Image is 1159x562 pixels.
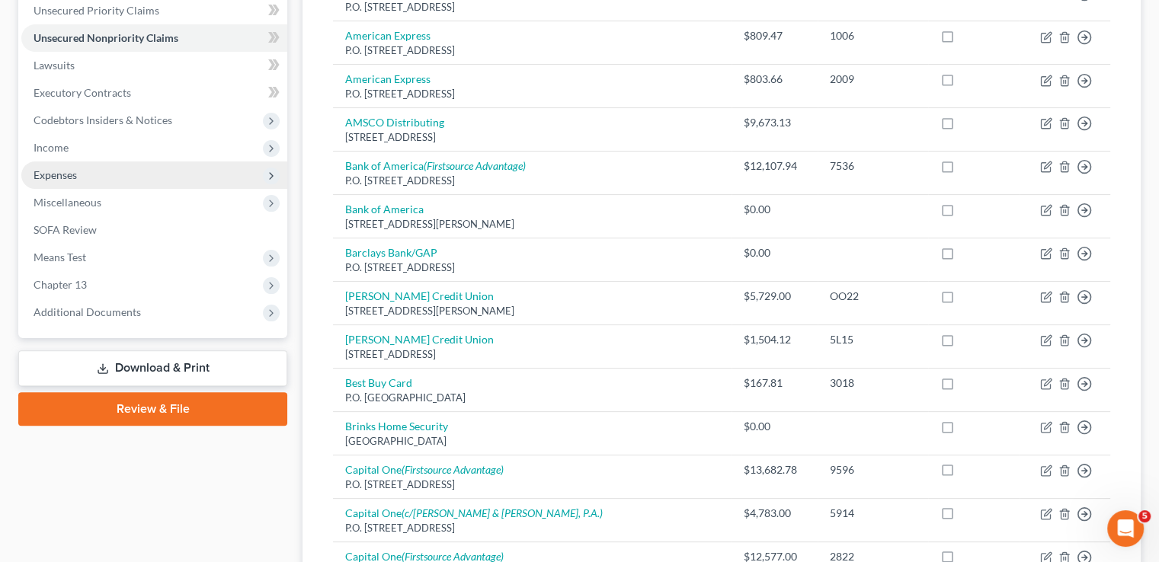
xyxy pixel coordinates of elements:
div: $12,107.94 [744,158,805,174]
a: Capital One(c/[PERSON_NAME] & [PERSON_NAME], P.A.) [345,506,603,519]
a: Lawsuits [21,52,287,79]
a: [PERSON_NAME] Credit Union [345,289,494,302]
a: Download & Print [18,350,287,386]
a: Brinks Home Security [345,420,448,433]
div: $0.00 [744,202,805,217]
iframe: Intercom live chat [1107,510,1144,547]
div: OO22 [830,289,916,304]
span: Unsecured Priority Claims [34,4,159,17]
div: 9596 [830,462,916,477]
div: $9,673.13 [744,115,805,130]
div: $0.00 [744,245,805,260]
div: P.O. [GEOGRAPHIC_DATA] [345,391,719,405]
div: [STREET_ADDRESS] [345,130,719,145]
span: 5 [1138,510,1151,522]
a: Capital One(Firstsource Advantage) [345,463,504,476]
a: Unsecured Nonpriority Claims [21,24,287,52]
span: Miscellaneous [34,196,101,209]
div: $5,729.00 [744,289,805,304]
div: 2009 [830,72,916,87]
a: [PERSON_NAME] Credit Union [345,333,494,346]
div: $809.47 [744,28,805,43]
span: Expenses [34,168,77,181]
div: P.O. [STREET_ADDRESS] [345,174,719,188]
i: (c/[PERSON_NAME] & [PERSON_NAME], P.A.) [402,506,603,519]
div: [GEOGRAPHIC_DATA] [345,434,719,449]
div: P.O. [STREET_ADDRESS] [345,43,719,58]
span: Chapter 13 [34,278,87,291]
a: Best Buy Card [345,376,412,389]
div: $167.81 [744,375,805,391]
div: P.O. [STREET_ADDRESS] [345,87,719,101]
span: Means Test [34,251,86,263]
i: (Firstsource Advantage) [424,159,526,172]
a: Bank of America(Firstsource Advantage) [345,159,526,172]
div: 3018 [830,375,916,391]
div: P.O. [STREET_ADDRESS] [345,521,719,535]
div: P.O. [STREET_ADDRESS] [345,260,719,275]
span: Executory Contracts [34,86,131,99]
div: 1006 [830,28,916,43]
div: 5L15 [830,332,916,347]
div: P.O. [STREET_ADDRESS] [345,477,719,492]
div: $803.66 [744,72,805,87]
a: AMSCO Distributing [345,116,444,129]
div: [STREET_ADDRESS][PERSON_NAME] [345,217,719,232]
div: [STREET_ADDRESS] [345,347,719,362]
a: SOFA Review [21,216,287,244]
div: [STREET_ADDRESS][PERSON_NAME] [345,304,719,318]
div: 7536 [830,158,916,174]
a: Barclays Bank/GAP [345,246,437,259]
a: American Express [345,29,431,42]
a: American Express [345,72,431,85]
span: Codebtors Insiders & Notices [34,113,172,126]
span: Income [34,141,69,154]
a: Executory Contracts [21,79,287,107]
a: Review & File [18,392,287,426]
div: $0.00 [744,419,805,434]
i: (Firstsource Advantage) [402,463,504,476]
span: SOFA Review [34,223,97,236]
a: Bank of America [345,203,424,216]
div: 5914 [830,506,916,521]
div: $13,682.78 [744,462,805,477]
div: $4,783.00 [744,506,805,521]
div: $1,504.12 [744,332,805,347]
span: Lawsuits [34,59,75,72]
span: Unsecured Nonpriority Claims [34,31,178,44]
span: Additional Documents [34,305,141,318]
